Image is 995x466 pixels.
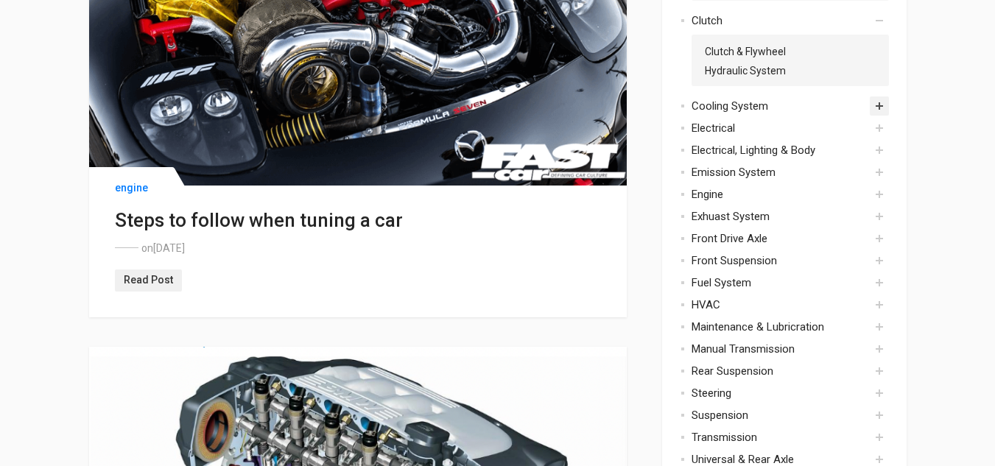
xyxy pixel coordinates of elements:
div: on [DATE] [115,241,601,256]
a: Fuel System [692,272,864,294]
button: Toggle [870,295,889,314]
a: Transmission [692,426,864,448]
button: Toggle [870,163,889,182]
button: Toggle [870,11,889,30]
button: Toggle [870,229,889,248]
button: Toggle [870,96,889,116]
a: HVAC [692,294,864,316]
button: Toggle [870,361,889,381]
button: Toggle [870,273,889,292]
a: Exhuast System [692,205,864,227]
a: Steering [692,382,864,404]
a: engine [115,180,148,196]
button: Toggle [870,317,889,336]
a: Read Post [115,269,182,292]
button: Toggle [870,207,889,226]
a: Engine [692,183,864,205]
a: Maintenance & Lubricration [692,316,864,338]
button: Toggle [870,141,889,160]
button: Toggle [870,406,889,425]
button: Toggle [870,428,889,447]
a: Electrical, Lighting & Body [692,139,864,161]
a: Clutch [692,10,864,32]
a: Suspension [692,404,864,426]
a: Rear Suspension [692,360,864,382]
button: Toggle [870,185,889,204]
button: Toggle [870,384,889,403]
button: Toggle [870,251,889,270]
a: Cooling System [692,95,864,117]
button: Toggle [870,339,889,359]
a: Electrical [692,117,864,139]
a: Clutch & Flywheel [705,41,851,60]
a: Hydraulic System [705,60,851,80]
a: Emission System [692,161,864,183]
button: Toggle [870,119,889,138]
a: Front Drive Axle [692,227,864,250]
a: Manual Transmission [692,338,864,360]
a: Steps to follow when tuning a car [115,209,403,231]
a: Front Suspension [692,250,864,272]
